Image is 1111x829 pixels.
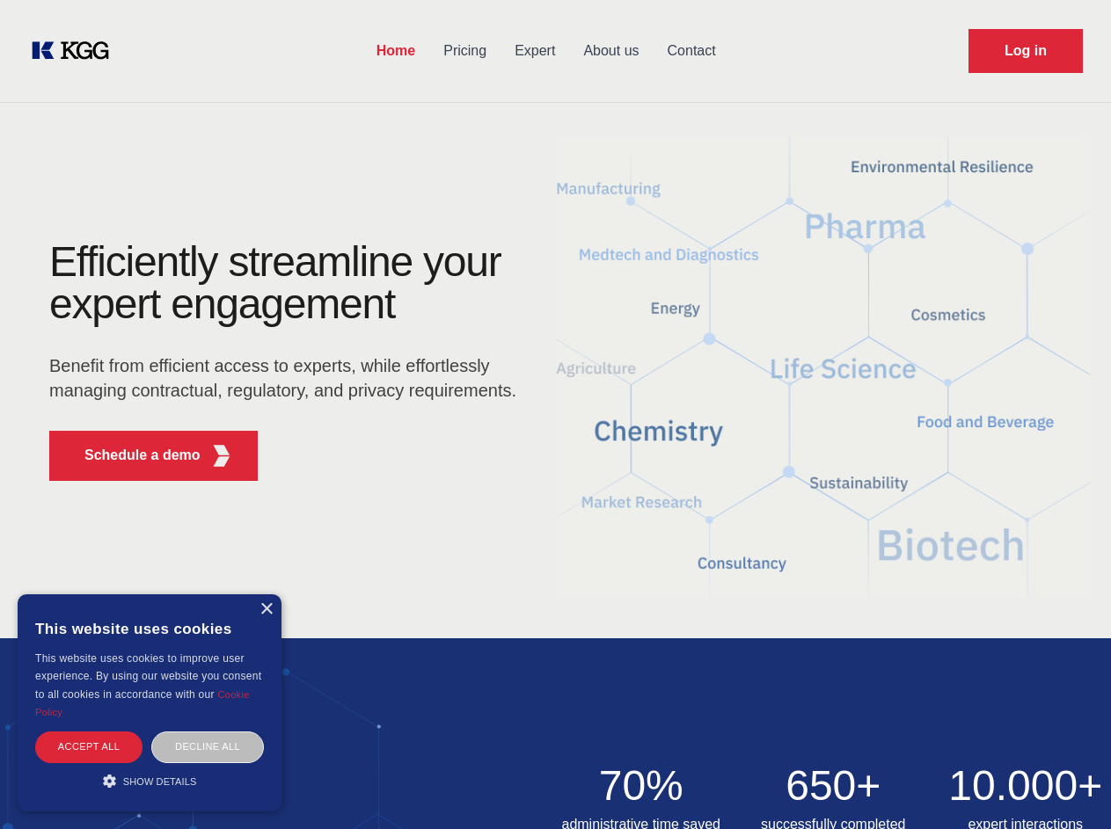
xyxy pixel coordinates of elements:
p: Schedule a demo [84,445,201,466]
button: Schedule a demoKGG Fifth Element RED [49,431,258,481]
h1: Efficiently streamline your expert engagement [49,241,528,325]
div: This website uses cookies [35,607,264,650]
div: Accept all [35,731,143,762]
h2: 650+ [748,765,919,807]
span: This website uses cookies to improve user experience. By using our website you consent to all coo... [35,652,261,701]
a: Cookie Policy [35,689,250,717]
a: Contact [654,28,730,74]
a: KOL Knowledge Platform: Talk to Key External Experts (KEE) [28,37,123,65]
div: Show details [35,772,264,789]
div: Close [259,603,273,616]
a: Home [362,28,429,74]
img: KGG Fifth Element RED [556,114,1091,621]
h2: 70% [556,765,727,807]
a: About us [569,28,653,74]
a: Request Demo [968,29,1083,73]
img: KGG Fifth Element RED [210,445,232,467]
p: Benefit from efficient access to experts, while effortlessly managing contractual, regulatory, an... [49,353,528,403]
span: Show details [123,776,197,787]
a: Pricing [429,28,501,74]
div: Decline all [151,731,264,762]
a: Expert [501,28,569,74]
